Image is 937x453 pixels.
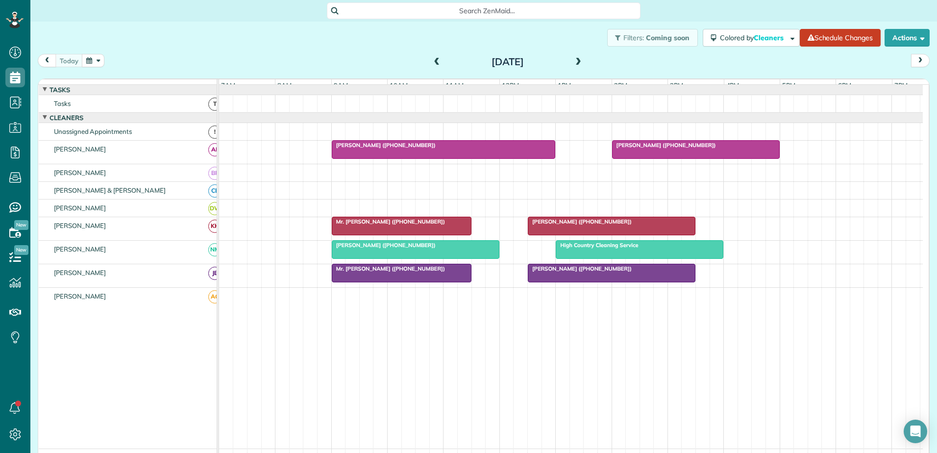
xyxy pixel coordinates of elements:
span: [PERSON_NAME] [52,292,108,300]
button: next [911,54,930,67]
span: Tasks [48,86,72,94]
span: Tasks [52,100,73,107]
span: Unassigned Appointments [52,127,134,135]
span: 8am [275,81,294,89]
span: 6pm [836,81,853,89]
span: [PERSON_NAME] ([PHONE_NUMBER]) [612,142,716,149]
span: High Country Cleaning Service [555,242,639,249]
span: ! [208,126,222,139]
span: AG [208,290,222,303]
span: New [14,220,28,230]
span: [PERSON_NAME] [52,222,108,229]
span: New [14,245,28,255]
span: Coming soon [646,33,690,42]
span: BR [208,167,222,180]
span: CB [208,184,222,198]
span: 1pm [556,81,573,89]
span: T [208,98,222,111]
span: 3pm [668,81,685,89]
span: 2pm [612,81,629,89]
h2: [DATE] [446,56,569,67]
span: 4pm [724,81,741,89]
span: Cleaners [754,33,785,42]
span: KH [208,220,222,233]
span: [PERSON_NAME] [52,145,108,153]
span: NM [208,243,222,256]
span: [PERSON_NAME] & [PERSON_NAME] [52,186,168,194]
span: Mr. [PERSON_NAME] ([PHONE_NUMBER]) [331,218,445,225]
span: [PERSON_NAME] [52,169,108,176]
span: 7pm [892,81,910,89]
span: 11am [444,81,466,89]
button: today [55,54,83,67]
span: [PERSON_NAME] ([PHONE_NUMBER]) [527,265,632,272]
span: 5pm [780,81,797,89]
button: prev [38,54,56,67]
span: Cleaners [48,114,85,122]
span: [PERSON_NAME] ([PHONE_NUMBER]) [331,142,436,149]
span: 12pm [500,81,521,89]
span: 9am [332,81,350,89]
span: [PERSON_NAME] [52,269,108,277]
button: Actions [885,29,930,47]
span: Colored by [720,33,787,42]
span: Mr. [PERSON_NAME] ([PHONE_NUMBER]) [331,265,445,272]
div: Open Intercom Messenger [904,420,927,443]
span: 7am [219,81,237,89]
span: DW [208,202,222,215]
span: [PERSON_NAME] [52,204,108,212]
a: Schedule Changes [800,29,881,47]
span: [PERSON_NAME] ([PHONE_NUMBER]) [527,218,632,225]
span: 10am [388,81,410,89]
span: AF [208,143,222,156]
span: JB [208,267,222,280]
span: [PERSON_NAME] ([PHONE_NUMBER]) [331,242,436,249]
span: [PERSON_NAME] [52,245,108,253]
span: Filters: [623,33,644,42]
button: Colored byCleaners [703,29,800,47]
